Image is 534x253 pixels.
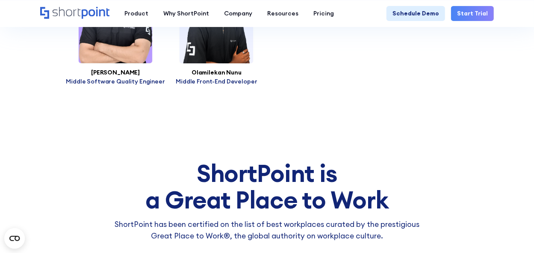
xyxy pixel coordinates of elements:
[163,9,209,18] div: Why ShortPoint
[306,6,342,21] a: Pricing
[217,6,260,21] a: Company
[451,6,494,21] a: Start Trial
[106,219,428,241] p: ShortPoint has been certified on the list of best workplaces curated by the prestigious Great Pla...
[106,160,428,213] h2: ShortPoint is a Great Place to Work
[65,69,166,76] h3: [PERSON_NAME]
[267,9,298,18] div: Resources
[65,77,166,85] p: Middle Software Quality Engineer
[40,7,110,20] a: Home
[313,9,334,18] div: Pricing
[166,77,267,85] p: Middle Front-End Developer
[124,9,148,18] div: Product
[260,6,306,21] a: Resources
[224,9,252,18] div: Company
[117,6,156,21] a: Product
[156,6,217,21] a: Why ShortPoint
[386,6,445,21] a: Schedule Demo
[491,212,534,253] iframe: Chat Widget
[166,69,267,76] h3: Olamilekan Nunu
[4,228,25,249] button: Open CMP widget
